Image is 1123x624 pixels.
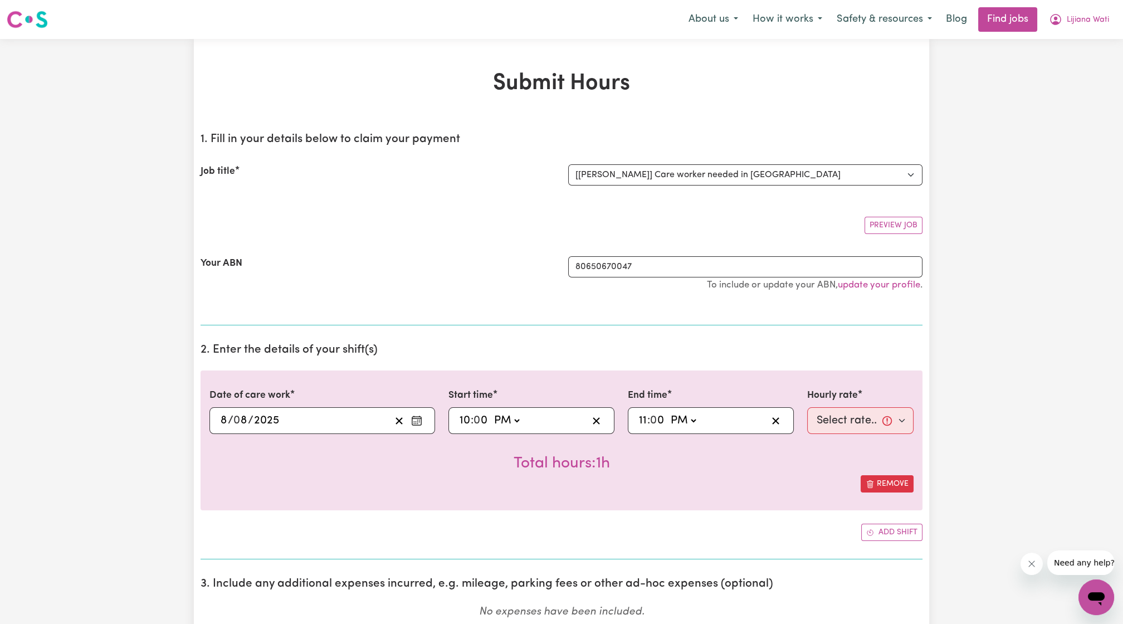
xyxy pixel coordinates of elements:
label: Job title [201,164,235,179]
a: Find jobs [978,7,1037,32]
span: Lijiana Wati [1067,14,1109,26]
iframe: Message from company [1047,550,1114,575]
label: Hourly rate [807,388,858,403]
label: End time [628,388,667,403]
button: Add another shift [861,524,922,541]
input: -- [638,412,647,429]
button: My Account [1042,8,1116,31]
label: Start time [448,388,493,403]
span: : [647,415,650,427]
button: About us [681,8,745,31]
a: Blog [939,7,974,32]
a: update your profile [838,280,920,290]
span: 0 [650,415,657,426]
button: Clear date [390,412,408,429]
label: Date of care work [209,388,290,403]
h2: 2. Enter the details of your shift(s) [201,343,922,357]
button: Remove this shift [861,475,914,493]
span: 0 [473,415,480,426]
span: / [228,415,233,427]
a: Careseekers logo [7,7,48,32]
span: / [248,415,253,427]
input: -- [234,412,248,429]
input: -- [459,412,471,429]
button: Safety & resources [829,8,939,31]
img: Careseekers logo [7,9,48,30]
span: Need any help? [7,8,67,17]
h2: 1. Fill in your details below to claim your payment [201,133,922,147]
input: -- [220,412,228,429]
span: 0 [233,415,240,426]
button: How it works [745,8,829,31]
label: Your ABN [201,256,242,271]
input: ---- [253,412,280,429]
iframe: Close message [1021,553,1043,575]
iframe: Button to launch messaging window [1078,579,1114,615]
h2: 3. Include any additional expenses incurred, e.g. mileage, parking fees or other ad-hoc expenses ... [201,577,922,591]
span: : [471,415,473,427]
em: No expenses have been included. [479,607,644,617]
button: Enter the date of care work [408,412,426,429]
small: To include or update your ABN, . [707,280,922,290]
h1: Submit Hours [201,70,922,97]
input: -- [651,412,666,429]
span: Total hours worked: 1 hour [514,456,610,471]
input: -- [475,412,489,429]
button: Preview Job [865,217,922,234]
